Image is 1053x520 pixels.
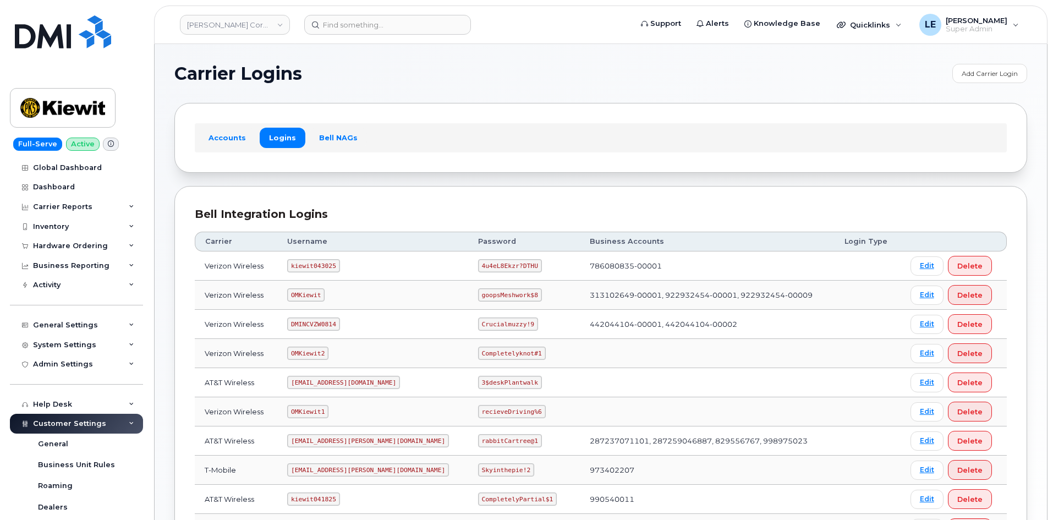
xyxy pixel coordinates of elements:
td: AT&T Wireless [195,368,277,397]
a: Edit [911,461,944,480]
span: Delete [957,436,983,446]
td: 786080835-00001 [580,251,835,281]
code: [EMAIL_ADDRESS][PERSON_NAME][DOMAIN_NAME] [287,463,449,477]
div: Bell Integration Logins [195,206,1007,222]
td: AT&T Wireless [195,426,277,456]
a: Edit [911,402,944,422]
td: Verizon Wireless [195,310,277,339]
code: OMKiewit1 [287,405,328,418]
code: 3$deskPlantwalk [478,376,542,389]
span: Delete [957,407,983,417]
span: Delete [957,377,983,388]
button: Delete [948,343,992,363]
a: Edit [911,344,944,363]
td: 313102649-00001, 922932454-00001, 922932454-00009 [580,281,835,310]
a: Edit [911,373,944,392]
code: kiewit041825 [287,492,339,506]
th: Login Type [835,232,901,251]
code: Crucialmuzzy!9 [478,318,538,331]
td: Verizon Wireless [195,281,277,310]
span: Delete [957,261,983,271]
code: rabbitCartree@1 [478,434,542,447]
button: Delete [948,460,992,480]
code: kiewit043025 [287,259,339,272]
code: [EMAIL_ADDRESS][DOMAIN_NAME] [287,376,400,389]
a: Edit [911,286,944,305]
td: T-Mobile [195,456,277,485]
td: 973402207 [580,456,835,485]
code: DMINCVZW0814 [287,318,339,331]
button: Delete [948,373,992,392]
a: Accounts [199,128,255,147]
td: 287237071101, 287259046887, 829556767, 998975023 [580,426,835,456]
a: Edit [911,431,944,451]
code: OMKiewit [287,288,325,302]
th: Business Accounts [580,232,835,251]
button: Delete [948,431,992,451]
td: 442044104-00001, 442044104-00002 [580,310,835,339]
span: Delete [957,319,983,330]
th: Username [277,232,468,251]
code: goopsMeshwork$8 [478,288,542,302]
code: Completelyknot#1 [478,347,546,360]
a: Edit [911,256,944,276]
span: Delete [957,290,983,300]
iframe: Messenger Launcher [1005,472,1045,512]
a: Edit [911,490,944,509]
code: recieveDriving%6 [478,405,546,418]
th: Carrier [195,232,277,251]
th: Password [468,232,580,251]
td: AT&T Wireless [195,485,277,514]
span: Delete [957,494,983,505]
a: Bell NAGs [310,128,367,147]
button: Delete [948,402,992,422]
span: Carrier Logins [174,65,302,82]
code: [EMAIL_ADDRESS][PERSON_NAME][DOMAIN_NAME] [287,434,449,447]
span: Delete [957,465,983,475]
a: Logins [260,128,305,147]
td: Verizon Wireless [195,339,277,368]
button: Delete [948,285,992,305]
span: Delete [957,348,983,359]
td: 990540011 [580,485,835,514]
code: CompletelyPartial$1 [478,492,557,506]
button: Delete [948,489,992,509]
button: Delete [948,256,992,276]
td: Verizon Wireless [195,397,277,426]
a: Add Carrier Login [952,64,1027,83]
code: OMKiewit2 [287,347,328,360]
code: Skyinthepie!2 [478,463,534,477]
button: Delete [948,314,992,334]
td: Verizon Wireless [195,251,277,281]
code: 4u4eL8Ekzr?DTHU [478,259,542,272]
a: Edit [911,315,944,334]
